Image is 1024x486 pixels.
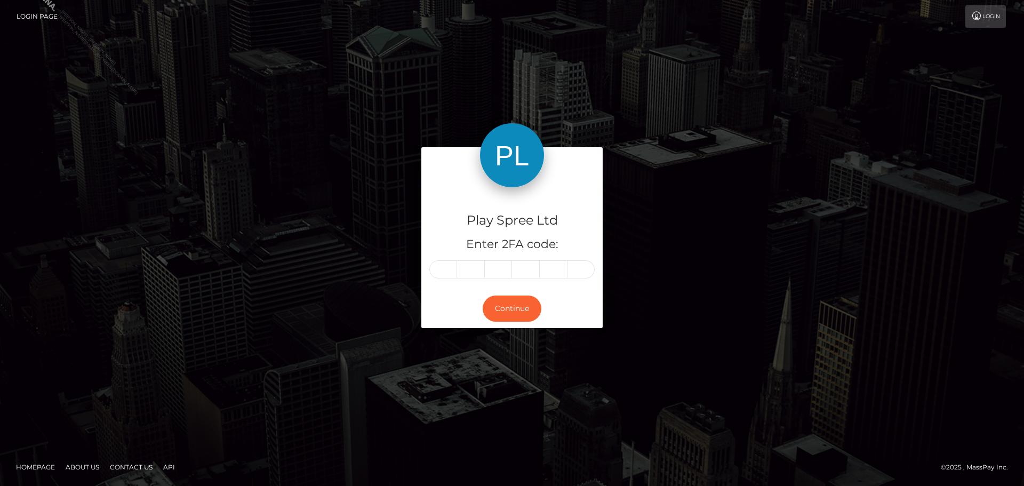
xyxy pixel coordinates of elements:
[429,211,595,230] h4: Play Spree Ltd
[941,461,1016,473] div: © 2025 , MassPay Inc.
[61,459,103,475] a: About Us
[429,236,595,253] h5: Enter 2FA code:
[106,459,157,475] a: Contact Us
[965,5,1006,28] a: Login
[159,459,179,475] a: API
[12,459,59,475] a: Homepage
[17,5,58,28] a: Login Page
[483,296,541,322] button: Continue
[480,123,544,187] img: Play Spree Ltd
